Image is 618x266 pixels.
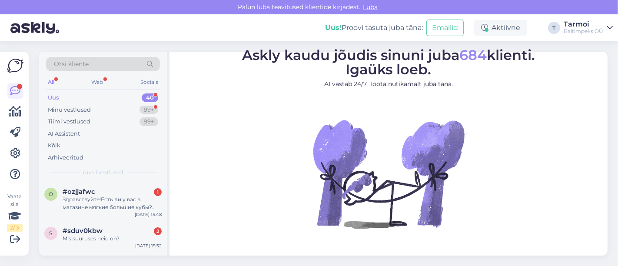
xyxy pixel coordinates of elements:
b: Uus! [325,23,342,32]
div: AI Assistent [48,130,80,138]
div: 2 [154,227,162,235]
span: Uued vestlused [83,169,123,176]
div: Proovi tasuta juba täna: [325,23,423,33]
div: Uus [48,93,59,102]
div: Vaata siia [7,193,23,232]
p: AI vastab 24/7. Tööta nutikamalt juba täna. [242,80,535,89]
div: T [548,22,560,34]
button: Emailid [426,20,464,36]
span: s [50,230,53,236]
div: 2 / 3 [7,224,23,232]
span: Luba [360,3,380,11]
span: Otsi kliente [54,60,89,69]
img: Askly Logo [7,59,23,73]
div: Здравствуйте!Есть ли у вас в магазине мягкие большие кубы?или другие фигуры? [63,196,162,211]
div: Aktiivne [474,20,527,36]
img: No Chat active [310,96,467,252]
div: 40 [142,93,158,102]
div: Kõik [48,141,60,150]
div: Web [90,76,105,88]
div: Minu vestlused [48,106,91,114]
span: o [49,191,53,197]
div: 1 [154,188,162,196]
div: Tiimi vestlused [48,117,90,126]
div: Mis suuruses neid on? [63,235,162,243]
div: Baltimpeks OÜ [564,28,603,35]
div: [DATE] 15:32 [135,243,162,249]
div: Tarmoi [564,21,603,28]
span: #sduv0kbw [63,227,103,235]
div: 99+ [140,106,158,114]
div: [DATE] 15:48 [135,211,162,218]
span: Askly kaudu jõudis sinuni juba klienti. Igaüks loeb. [242,47,535,78]
div: 99+ [140,117,158,126]
span: #ozjjafwc [63,188,95,196]
div: All [46,76,56,88]
div: Socials [139,76,160,88]
div: Arhiveeritud [48,153,83,162]
span: 684 [459,47,487,63]
a: TarmoiBaltimpeks OÜ [564,21,613,35]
